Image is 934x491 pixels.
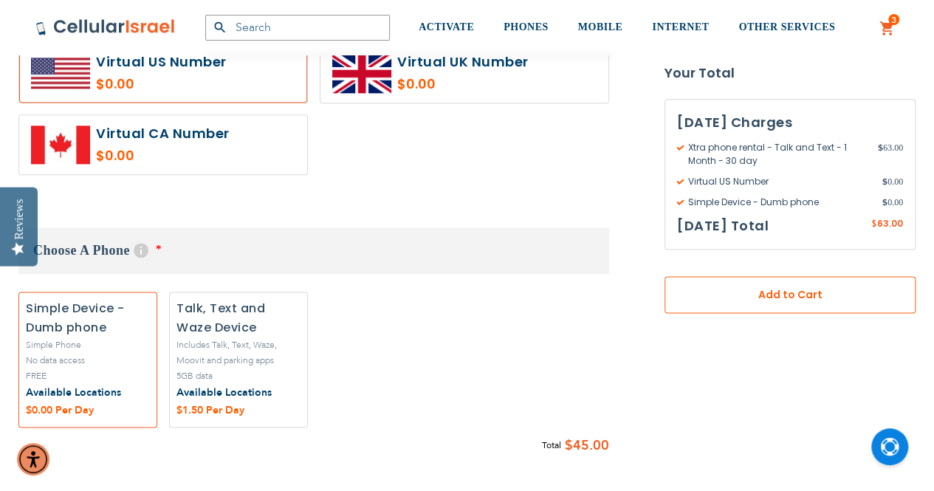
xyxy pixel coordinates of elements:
span: PHONES [504,21,549,32]
div: Accessibility Menu [17,443,49,475]
span: $ [882,196,887,210]
span: $ [871,219,877,232]
h3: [DATE] Charges [677,112,903,134]
span: $ [878,142,883,155]
a: Available Locations [26,385,121,399]
input: Search [205,15,390,41]
span: 3 [891,14,896,26]
h3: Choose A Phone [18,227,609,274]
span: 0.00 [882,196,903,210]
span: 45.00 [573,435,609,457]
span: INTERNET [652,21,709,32]
a: Available Locations [176,385,272,399]
div: Reviews [13,199,26,239]
img: Cellular Israel Logo [35,18,176,36]
span: OTHER SERVICES [738,21,835,32]
span: Add to Cart [713,288,867,303]
span: Virtual US Number [677,176,882,189]
a: 3 [879,20,896,38]
span: $ [565,435,573,457]
span: $ [882,176,887,189]
span: MOBILE [578,21,623,32]
span: 63.00 [878,142,903,168]
span: Xtra phone rental - Talk and Text - 1 Month - 30 day [677,142,878,168]
span: Simple Device - Dumb phone [677,196,882,210]
strong: Your Total [665,63,916,85]
span: 0.00 [882,176,903,189]
button: Add to Cart [665,277,916,314]
span: Total [542,438,561,453]
span: Help [134,243,148,258]
h3: [DATE] Total [677,216,769,238]
span: ACTIVATE [419,21,474,32]
span: 63.00 [877,218,903,230]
